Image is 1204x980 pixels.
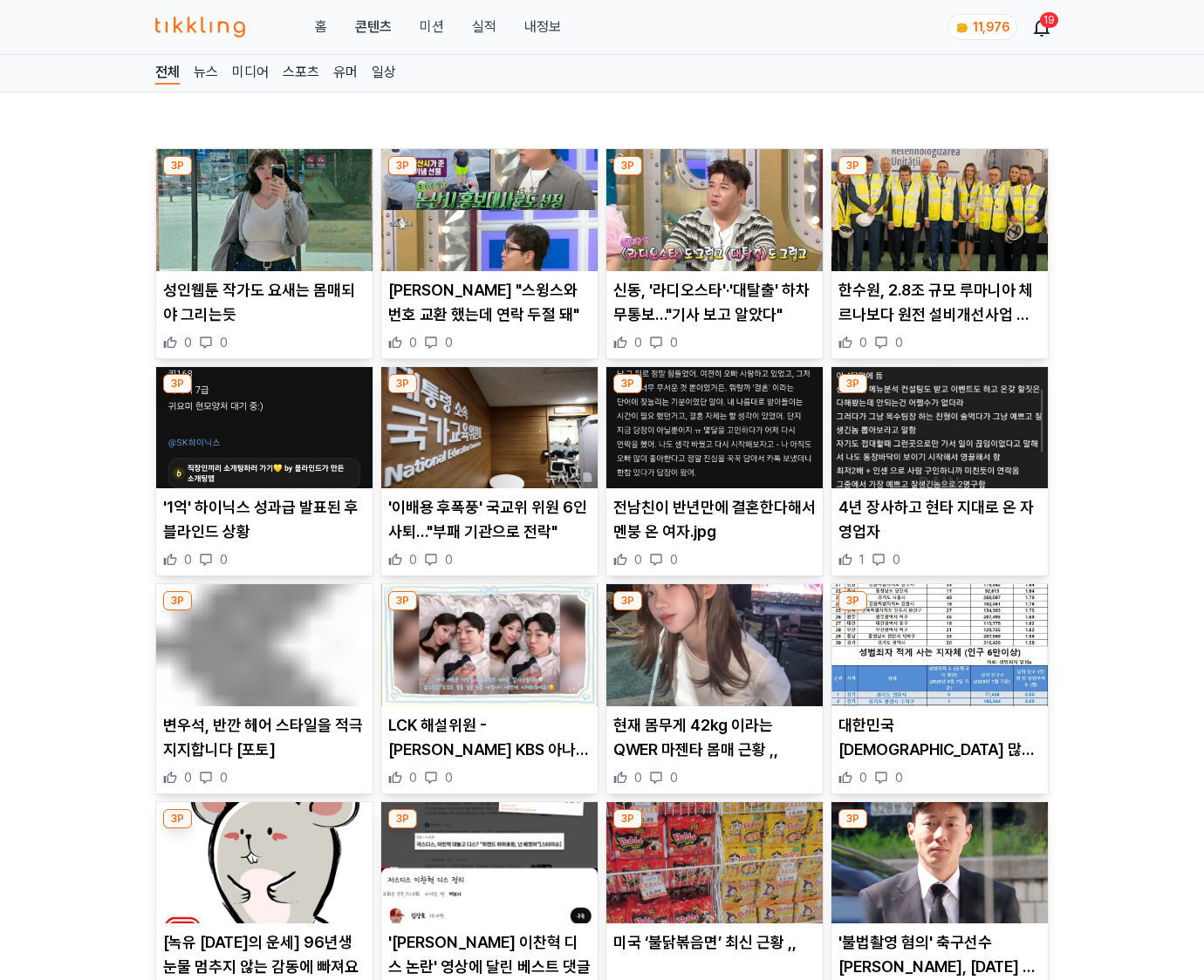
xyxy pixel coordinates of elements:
[445,551,453,568] span: 0
[634,551,642,568] span: 0
[670,769,678,786] span: 0
[156,802,373,924] img: [녹유 오늘의 운세] 96년생 눈물 멈추지 않는 감동에 빠져요
[380,366,599,577] div: 3P '이배용 후폭풍' 국교위 위원 6인 사퇴…"부패 기관으로 전락" '이배용 후폭풍' 국교위 위원 6인 사퇴…"부패 기관으로 전락" 0 0
[831,584,1048,706] img: 대한민국 성범죄자 많이 사는 동네 ,,
[838,591,867,610] div: 3P
[670,334,678,351] span: 0
[315,17,327,37] a: 홈
[388,930,591,979] p: '[PERSON_NAME] 이찬혁 디스 논란' 영상에 달린 베스트 댓글
[355,17,392,37] a: 콘텐츠
[838,156,867,175] div: 3P
[381,149,598,271] img: 나선욱 "스윙스와 번호 교환 했는데 연락 두절 돼"
[184,334,192,351] span: 0
[613,278,816,327] p: 신동, '라디오스타'·'대탈출' 하차 무통보…"기사 보고 알았다"
[381,367,598,489] img: '이배용 후폭풍' 국교위 위원 6인 사퇴…"부패 기관으로 전락"
[380,583,599,794] div: 3P LCK 해설위원 - 박소현 KBS 아나운서 커플사진 LCK 해설위원 - [PERSON_NAME] KBS 아나운서 커플사진 0 0
[634,769,642,786] span: 0
[831,367,1048,489] img: 4년 장사하고 현타 지대로 온 자영업자
[409,769,417,786] span: 0
[831,366,1049,577] div: 3P 4년 장사하고 현타 지대로 온 자영업자 4년 장사하고 현타 지대로 온 자영업자 1 0
[155,583,373,794] div: 3P 변우석, 반깐 헤어 스타일을 적극 지지합니다 [포토] 변우석, 반깐 헤어 스타일을 적극 지지합니다 [포토] 0 0
[388,374,417,393] div: 3P
[388,278,591,327] p: [PERSON_NAME] "스윙스와 번호 교환 했는데 연락 두절 돼"
[380,148,599,359] div: 3P 나선욱 "스윙스와 번호 교환 했는데 연락 두절 돼" [PERSON_NAME] "스윙스와 번호 교환 했는데 연락 두절 돼" 0 0
[670,551,678,568] span: 0
[220,551,228,568] span: 0
[388,809,417,828] div: 3P
[388,495,591,544] p: '이배용 후폭풍' 국교위 위원 6인 사퇴…"부패 기관으로 전락"
[163,809,192,828] div: 3P
[838,278,1041,327] p: 한수원, 2.8조 규모 루마니아 체르나보다 원전 설비개선사업 착공
[1035,17,1049,37] a: 19
[156,584,373,706] img: 변우석, 반깐 헤어 스타일을 적극 지지합니다 [포토]
[155,17,245,37] img: 티끌링
[409,334,417,351] span: 0
[606,802,823,924] img: 미국 ‘불닭볶음면’ 최신 근황 ,,
[420,17,444,37] button: 미션
[605,583,824,794] div: 3P 현재 몸무게 42kg 이라는 QWER 마젠타 몸매 근황 ,, 현재 몸무게 42kg 이라는 QWER 마젠타 몸매 근황 ,, 0 0
[184,551,192,568] span: 0
[831,148,1049,359] div: 3P 한수원, 2.8조 규모 루마니아 체르나보다 원전 설비개선사업 착공 한수원, 2.8조 규모 루마니아 체르나보다 원전 설비개선사업 착공 0 0
[155,148,373,359] div: 3P 성인웹툰 작가도 요새는 몸매되야 그리는듯 성인웹툰 작가도 요새는 몸매되야 그리는듯 0 0
[1040,12,1058,28] div: 19
[606,584,823,706] img: 현재 몸무게 42kg 이라는 QWER 마젠타 몸매 근황 ,,
[524,17,561,37] a: 내정보
[973,20,1009,34] span: 11,976
[333,62,358,85] a: 유머
[372,62,396,85] a: 일상
[955,21,969,35] img: coin
[613,591,642,610] div: 3P
[634,334,642,351] span: 0
[163,713,366,762] p: 변우석, 반깐 헤어 스타일을 적극 지지합니다 [포토]
[163,930,366,979] p: [녹유 [DATE]의 운세] 96년생 눈물 멈추지 않는 감동에 빠져요
[381,802,598,924] img: '저스디스 이찬혁 디스 논란' 영상에 달린 베스트 댓글
[895,769,903,786] span: 0
[613,713,816,762] p: 현재 몸무게 42kg 이라는 QWER 마젠타 몸매 근황 ,,
[606,149,823,271] img: 신동, '라디오스타'·'대탈출' 하차 무통보…"기사 보고 알았다"
[445,769,453,786] span: 0
[613,156,642,175] div: 3P
[947,14,1014,40] a: coin 11,976
[613,374,642,393] div: 3P
[155,366,373,577] div: 3P '1억' 하이닉스 성과급 발표된 후 블라인드 상황 '1억' 하이닉스 성과급 발표된 후 블라인드 상황 0 0
[838,809,867,828] div: 3P
[163,156,192,175] div: 3P
[163,495,366,544] p: '1억' 하이닉스 성과급 발표된 후 블라인드 상황
[893,551,900,568] span: 0
[163,278,366,327] p: 성인웹툰 작가도 요새는 몸매되야 그리는듯
[283,62,319,85] a: 스포츠
[220,334,228,351] span: 0
[895,334,903,351] span: 0
[388,713,591,762] p: LCK 해설위원 - [PERSON_NAME] KBS 아나운서 커플사진
[831,583,1049,794] div: 3P 대한민국 성범죄자 많이 사는 동네 ,, 대한민국 [DEMOGRAPHIC_DATA] 많이 사는 동네 ,, 0 0
[605,366,824,577] div: 3P 전남친이 반년만에 결혼한다해서 멘붕 온 여자.jpg 전남친이 반년만에 결혼한다해서 멘붕 온 여자.jpg 0 0
[155,62,180,85] a: 전체
[859,769,867,786] span: 0
[184,769,192,786] span: 0
[388,591,417,610] div: 3P
[613,930,816,955] p: 미국 ‘불닭볶음면’ 최신 근황 ,,
[409,551,417,568] span: 0
[388,156,417,175] div: 3P
[831,149,1048,271] img: 한수원, 2.8조 규모 루마니아 체르나보다 원전 설비개선사업 착공
[838,374,867,393] div: 3P
[156,149,373,271] img: 성인웹툰 작가도 요새는 몸매되야 그리는듯
[859,334,867,351] span: 0
[613,809,642,828] div: 3P
[472,17,496,37] a: 실적
[163,591,192,610] div: 3P
[606,367,823,489] img: 전남친이 반년만에 결혼한다해서 멘붕 온 여자.jpg
[838,713,1041,762] p: 대한민국 [DEMOGRAPHIC_DATA] 많이 사는 동네 ,,
[163,374,192,393] div: 3P
[381,584,598,706] img: LCK 해설위원 - 박소현 KBS 아나운서 커플사진
[445,334,453,351] span: 0
[232,62,269,85] a: 미디어
[838,495,1041,544] p: 4년 장사하고 현타 지대로 온 자영업자
[156,367,373,489] img: '1억' 하이닉스 성과급 발표된 후 블라인드 상황
[859,551,865,568] span: 1
[613,495,816,544] p: 전남친이 반년만에 결혼한다해서 멘붕 온 여자.jpg
[220,769,228,786] span: 0
[605,148,824,359] div: 3P 신동, '라디오스타'·'대탈출' 하차 무통보…"기사 보고 알았다" 신동, '라디오스타'·'대탈출' 하차 무통보…"기사 보고 알았다" 0 0
[831,802,1048,924] img: '불법촬영 혐의' 축구선수 황의조, 오늘 2심 선고
[838,930,1041,979] p: '불법촬영 혐의' 축구선수 [PERSON_NAME], [DATE] 2심 선고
